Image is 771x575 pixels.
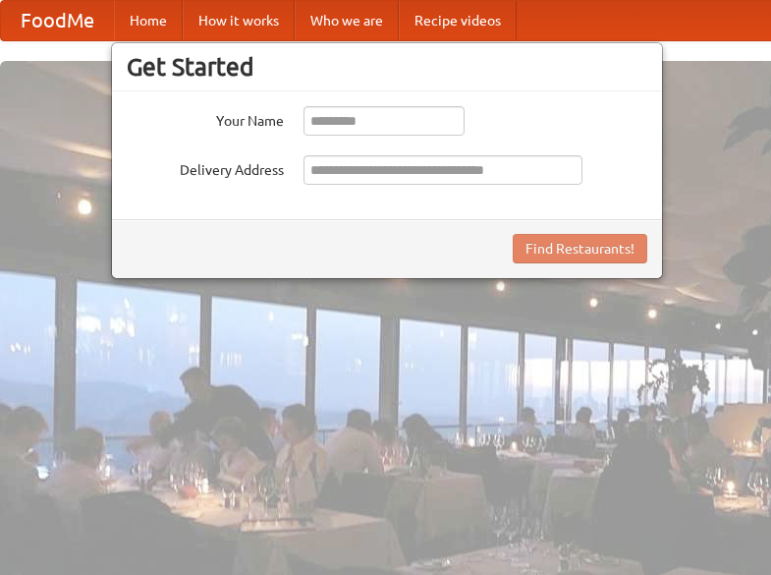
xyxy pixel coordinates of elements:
[127,52,647,82] h3: Get Started
[295,1,399,40] a: Who we are
[399,1,517,40] a: Recipe videos
[127,155,284,180] label: Delivery Address
[183,1,295,40] a: How it works
[127,106,284,131] label: Your Name
[114,1,183,40] a: Home
[1,1,114,40] a: FoodMe
[513,234,647,263] button: Find Restaurants!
